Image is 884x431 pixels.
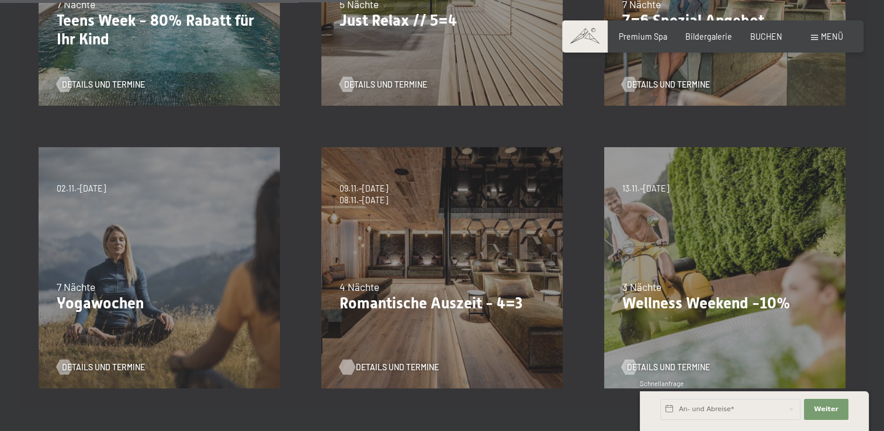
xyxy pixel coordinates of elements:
p: Wellness Weekend -10% [622,294,827,313]
span: Details und Termine [627,79,710,91]
span: Details und Termine [62,362,145,373]
span: 09.11.–[DATE] [339,183,388,194]
span: Weiter [814,405,838,414]
span: 7 Nächte [57,280,95,293]
span: 13.11.–[DATE] [622,183,668,194]
button: Weiter [804,399,848,420]
a: Premium Spa [619,32,667,41]
span: Menü [821,32,843,41]
a: Details und Termine [57,79,145,91]
a: Details und Termine [57,362,145,373]
p: Romantische Auszeit - 4=3 [339,294,545,313]
span: Details und Termine [356,362,439,373]
p: Teens Week - 80% Rabatt für Ihr Kind [57,12,262,48]
a: Details und Termine [622,79,710,91]
a: Bildergalerie [685,32,732,41]
span: 08.11.–[DATE] [339,194,388,206]
span: 02.11.–[DATE] [57,183,106,194]
a: Details und Termine [339,79,428,91]
p: 7=6 Spezial Angebot [622,12,827,30]
a: BUCHEN [750,32,782,41]
span: Details und Termine [62,79,145,91]
span: 4 Nächte [339,280,379,293]
span: 3 Nächte [622,280,661,293]
a: Details und Termine [622,362,710,373]
span: Schnellanfrage [640,380,684,387]
span: Details und Termine [344,79,427,91]
a: Details und Termine [339,362,428,373]
p: Just Relax // 5=4 [339,12,545,30]
span: Details und Termine [627,362,710,373]
p: Yogawochen [57,294,262,313]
